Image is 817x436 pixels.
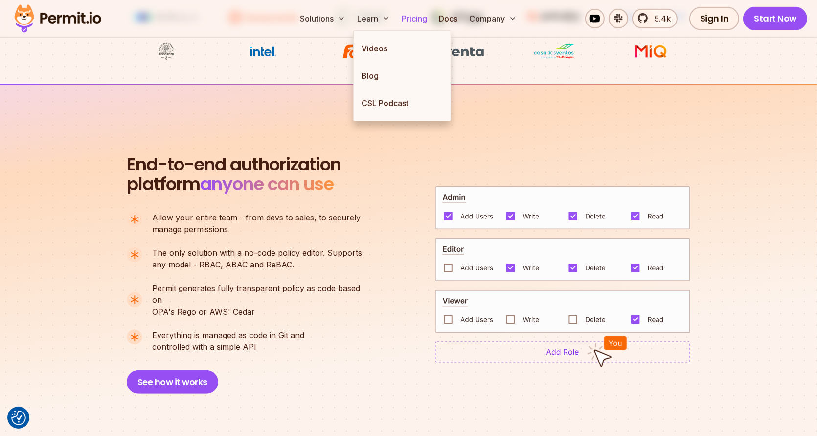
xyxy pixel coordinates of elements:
img: inventa [420,42,494,60]
a: Docs [435,9,461,28]
a: Start Now [743,7,807,30]
p: controlled with a simple API [152,329,304,353]
a: Blog [354,62,451,90]
img: Foxit [323,42,397,61]
img: Revisit consent button [11,411,26,425]
a: Videos [354,35,451,62]
img: Casa dos Ventos [517,42,590,61]
span: The only solution with a no-code policy editor. Supports [152,247,362,259]
a: Sign In [689,7,740,30]
p: OPA's Rego or AWS' Cedar [152,282,370,317]
span: Everything is managed as code in Git and [152,329,304,341]
span: 5.4k [649,13,671,24]
span: anyone can use [200,171,334,196]
span: Allow your entire team - from devs to sales, to securely [152,212,361,223]
a: Pricing [398,9,431,28]
img: Intel [227,42,300,61]
button: Solutions [296,9,349,28]
a: 5.4k [632,9,678,28]
p: manage permissions [152,212,361,235]
button: See how it works [127,370,218,394]
img: MIQ [618,43,684,60]
span: Permit generates fully transparent policy as code based on [152,282,370,306]
p: any model - RBAC, ABAC and ReBAC. [152,247,362,270]
button: Company [465,9,521,28]
button: Consent Preferences [11,411,26,425]
a: CSL Podcast [354,90,451,117]
img: Maricopa County Recorder\'s Office [130,42,203,61]
img: Permit logo [10,2,106,35]
button: Learn [353,9,394,28]
span: End-to-end authorization [127,155,341,174]
h2: platform [127,155,341,194]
